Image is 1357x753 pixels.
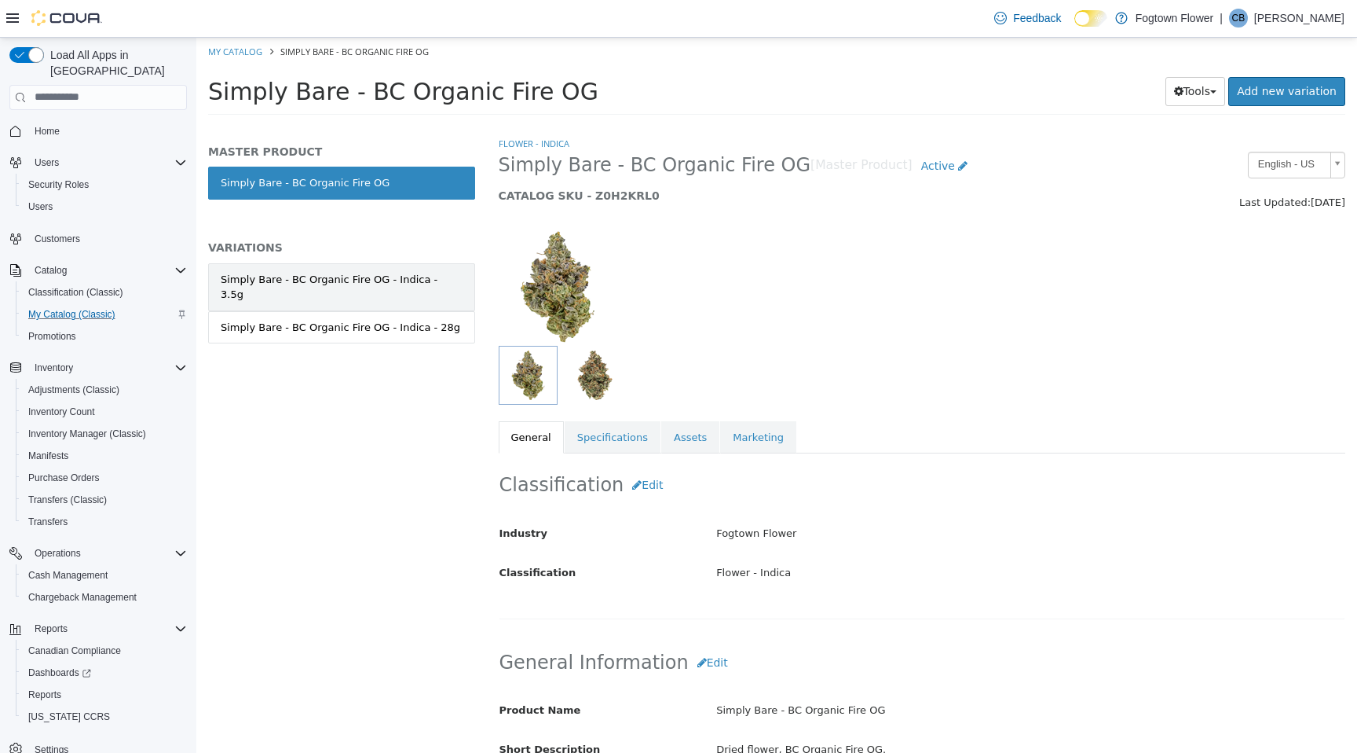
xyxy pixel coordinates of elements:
[22,175,95,194] a: Security Roles
[16,379,193,401] button: Adjustments (Classic)
[12,8,66,20] a: My Catalog
[28,544,187,563] span: Operations
[16,423,193,445] button: Inventory Manager (Classic)
[302,100,373,112] a: Flower - Indica
[1136,9,1214,28] p: Fogtown Flower
[84,8,232,20] span: Simply Bare - BC Organic Fire OG
[22,283,187,302] span: Classification (Classic)
[35,233,80,245] span: Customers
[22,468,187,487] span: Purchase Orders
[28,450,68,462] span: Manifests
[12,203,279,217] h5: VARIATIONS
[28,178,89,191] span: Security Roles
[28,358,187,377] span: Inventory
[22,380,126,399] a: Adjustments (Classic)
[524,384,600,417] a: Marketing
[24,234,266,265] div: Simply Bare - BC Organic Fire OG - Indica - 3.5g
[22,641,127,660] a: Canadian Compliance
[16,640,193,662] button: Canadian Compliance
[22,512,187,531] span: Transfers
[28,472,100,484] span: Purchase Orders
[28,645,121,657] span: Canadian Compliance
[28,591,137,604] span: Chargeback Management
[28,569,108,582] span: Cash Management
[1229,9,1248,28] div: Conor Bill
[28,544,87,563] button: Operations
[12,129,279,162] a: Simply Bare - BC Organic Fire OG
[22,490,113,509] a: Transfers (Classic)
[22,707,187,726] span: Washington CCRS
[22,305,187,324] span: My Catalog (Classic)
[1114,159,1149,171] span: [DATE]
[1254,9,1344,28] p: [PERSON_NAME]
[1052,115,1128,139] span: English - US
[465,384,523,417] a: Assets
[22,468,106,487] a: Purchase Orders
[12,40,402,68] span: Simply Bare - BC Organic Fire OG
[35,125,60,138] span: Home
[1220,9,1223,28] p: |
[28,494,107,506] span: Transfers (Classic)
[303,611,1149,640] h2: General Information
[22,175,187,194] span: Security Roles
[28,308,115,321] span: My Catalog (Classic)
[35,264,67,277] span: Catalog
[302,384,368,417] a: General
[1013,10,1061,26] span: Feedback
[508,522,1160,549] div: Flower - Indica
[3,542,193,564] button: Operations
[28,619,74,638] button: Reports
[725,122,759,134] span: Active
[28,153,65,172] button: Users
[303,706,404,718] span: Short Description
[302,151,931,165] h5: CATALOG SKU - Z0H2KRL0
[1052,114,1149,141] a: English - US
[3,618,193,640] button: Reports
[22,380,187,399] span: Adjustments (Classic)
[16,662,193,684] a: Dashboards
[508,659,1160,687] div: Simply Bare - BC Organic Fire OG
[22,685,68,704] a: Reports
[303,433,1149,462] h2: Classification
[368,384,464,417] a: Specifications
[28,406,95,418] span: Inventory Count
[31,10,102,26] img: Cova
[1232,9,1245,28] span: CB
[16,586,193,608] button: Chargeback Management
[28,428,146,440] span: Inventory Manager (Classic)
[3,152,193,174] button: Users
[28,667,91,679] span: Dashboards
[3,119,193,142] button: Home
[22,197,187,216] span: Users
[16,325,193,347] button: Promotions
[16,281,193,303] button: Classification (Classic)
[28,230,86,248] a: Customers
[35,547,81,560] span: Operations
[22,566,187,585] span: Cash Management
[1074,10,1107,27] input: Dark Mode
[22,641,187,660] span: Canadian Compliance
[303,529,380,541] span: Classification
[35,362,73,374] span: Inventory
[303,667,385,678] span: Product Name
[508,699,1160,726] div: Dried flower, BC Organic Fire OG.
[16,445,193,467] button: Manifests
[16,401,193,423] button: Inventory Count
[3,259,193,281] button: Catalog
[28,261,187,280] span: Catalog
[12,107,279,121] h5: MASTER PRODUCT
[22,327,187,346] span: Promotions
[302,116,615,140] span: Simply Bare - BC Organic Fire OG
[16,511,193,533] button: Transfers
[22,283,130,302] a: Classification (Classic)
[28,261,73,280] button: Catalog
[969,39,1030,68] button: Tools
[16,706,193,728] button: [US_STATE] CCRS
[302,190,420,308] img: 150
[24,282,264,298] div: Simply Bare - BC Organic Fire OG - Indica - 28g
[22,566,114,585] a: Cash Management
[22,588,187,607] span: Chargeback Management
[22,402,187,421] span: Inventory Count
[16,303,193,325] button: My Catalog (Classic)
